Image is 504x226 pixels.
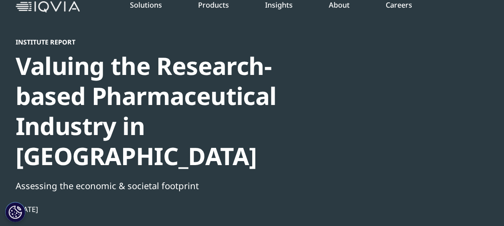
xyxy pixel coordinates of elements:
img: IQVIA Healthcare Information Technology and Pharma Clinical Research Company [16,1,80,13]
div: [DATE] [16,204,291,214]
div: Institute Report [16,38,291,46]
div: Valuing the Research-based Pharmaceutical Industry in [GEOGRAPHIC_DATA] [16,51,291,171]
button: Cookies Settings [5,202,25,222]
div: Assessing the economic & societal footprint [16,179,291,192]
